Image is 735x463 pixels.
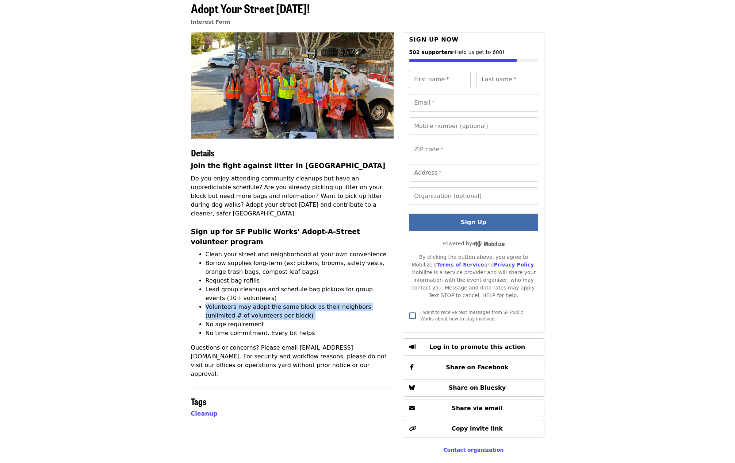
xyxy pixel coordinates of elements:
[452,405,503,412] span: Share via email
[191,410,218,417] a: Cleanup
[206,320,394,329] li: No age requirement
[191,32,394,138] img: Adopt Your Street Today! organized by SF Public Works
[191,174,394,218] p: Do you enjoy attending community cleanups but have an unpredictable schedule? Are you already pic...
[409,117,538,135] input: Mobile number (optional)
[420,310,523,322] span: I want to receive text messages from SF Public Works about how to stay involved.
[191,343,394,378] p: Questions or concerns? Please email [EMAIL_ADDRESS][DOMAIN_NAME]. For security and workflow reaso...
[206,329,394,338] li: No time commitment. Every bit helps
[443,447,504,453] a: Contact organization
[191,227,394,247] h3: Sign up for SF Public Works' Adopt-A-Street volunteer program
[429,343,525,350] span: Log in to promote this action
[206,303,394,320] li: Volunteers may adopt the same block as their neighbors (unlimited # of volunteers per block)
[403,338,544,356] button: Log in to promote this action
[449,384,506,391] span: Share on Bluesky
[409,49,453,55] span: 502 supporters
[191,19,230,25] a: Interest Form
[403,359,544,376] button: Share on Facebook
[455,49,504,55] span: Help us get to 600!
[206,276,394,285] li: Request bag refills
[191,146,214,159] span: Details
[409,214,538,231] button: Sign Up
[409,94,538,112] input: Email
[409,164,538,182] input: Address
[206,259,394,276] li: Borrow supplies long-term (ex: pickers, brooms, safety vests, orange trash bags, compost leaf bags)
[409,187,538,205] input: Organization (optional)
[494,262,534,268] a: Privacy Policy
[476,71,538,88] input: Last name
[403,379,544,397] button: Share on Bluesky
[403,400,544,417] button: Share via email
[472,241,505,247] img: Powered by Mobilize
[409,36,459,43] span: Sign up now
[191,395,206,408] span: Tags
[403,420,544,437] button: Copy invite link
[409,47,538,56] div: ·
[446,364,508,371] span: Share on Facebook
[191,161,394,171] h3: Join the fight against litter in [GEOGRAPHIC_DATA]
[409,141,538,158] input: ZIP code
[409,71,471,88] input: First name
[206,250,394,259] li: Clean your street and neighborhood at your own convenience
[452,425,503,432] span: Copy invite link
[206,285,394,303] li: Lead group cleanups and schedule bag pickups for group events (10+ volunteers)
[436,262,484,268] a: Terms of Service
[443,241,505,246] span: Powered by
[409,253,538,299] div: By clicking the button above, you agree to Mobilize's and . Mobilize is a service provider and wi...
